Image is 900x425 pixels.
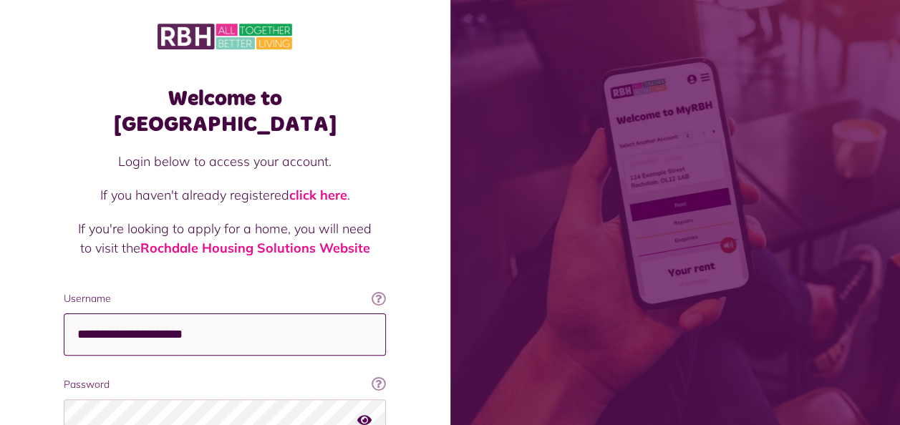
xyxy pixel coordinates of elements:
[140,240,370,256] a: Rochdale Housing Solutions Website
[289,187,347,203] a: click here
[158,21,292,52] img: MyRBH
[78,152,372,171] p: Login below to access your account.
[78,219,372,258] p: If you're looking to apply for a home, you will need to visit the
[64,86,386,137] h1: Welcome to [GEOGRAPHIC_DATA]
[78,185,372,205] p: If you haven't already registered .
[64,291,386,306] label: Username
[64,377,386,392] label: Password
